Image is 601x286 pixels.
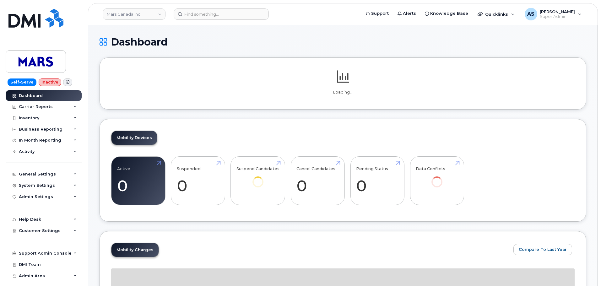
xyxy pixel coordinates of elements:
a: Mobility Charges [111,243,159,257]
button: Compare To Last Year [513,244,572,255]
a: Data Conflicts [416,160,458,196]
h1: Dashboard [100,36,586,47]
a: Active 0 [117,160,160,202]
a: Suspended 0 [177,160,219,202]
p: Loading... [111,89,575,95]
a: Mobility Devices [111,131,157,145]
a: Suspend Candidates [236,160,279,196]
a: Pending Status 0 [356,160,398,202]
a: Cancel Candidates 0 [296,160,339,202]
span: Compare To Last Year [519,246,567,252]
